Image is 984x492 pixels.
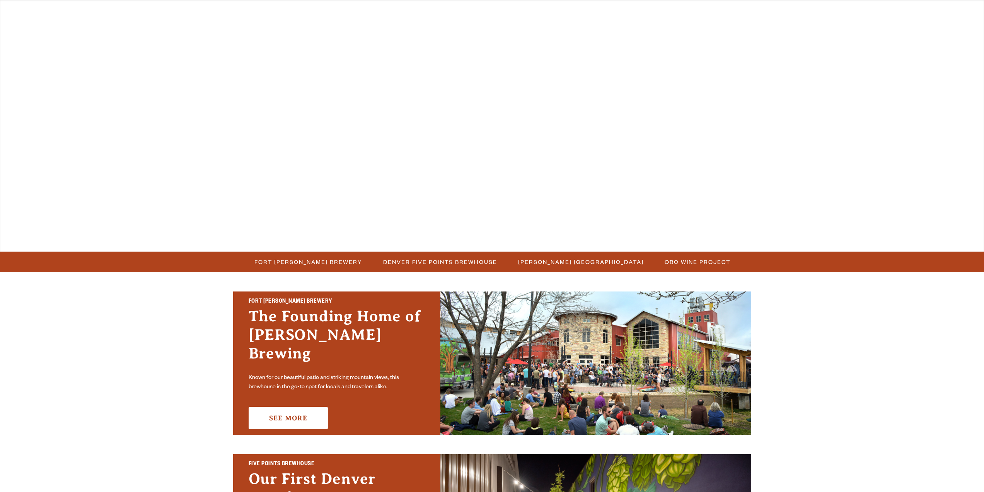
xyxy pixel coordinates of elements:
span: Winery [430,10,461,16]
h2: Fort [PERSON_NAME] Brewery [249,297,425,307]
span: Taprooms [285,10,328,16]
a: OBC Wine Project [660,256,734,267]
h2: Five Points Brewhouse [249,459,425,470]
a: [PERSON_NAME] [GEOGRAPHIC_DATA] [513,256,648,267]
a: Taprooms [280,5,333,22]
span: Gear [368,10,389,16]
a: Impact [624,5,663,22]
span: Beer Finder [698,10,747,16]
span: Beer [226,10,245,16]
span: [PERSON_NAME] [GEOGRAPHIC_DATA] [518,256,644,267]
a: Winery [425,5,466,22]
span: Our Story [545,10,589,16]
a: Beer [221,5,250,22]
a: See More [249,407,328,429]
a: Odell Home [487,5,516,22]
a: Our Story [540,5,594,22]
a: Denver Five Points Brewhouse [379,256,501,267]
a: Gear [363,5,394,22]
span: Denver Five Points Brewhouse [383,256,497,267]
a: Beer Finder [693,5,752,22]
span: Impact [629,10,658,16]
span: Fort [PERSON_NAME] Brewery [254,256,362,267]
p: Known for our beautiful patio and striking mountain views, this brewhouse is the go-to spot for l... [249,374,425,392]
img: Fort Collins Brewery & Taproom' [440,291,751,435]
span: OBC Wine Project [665,256,730,267]
h3: The Founding Home of [PERSON_NAME] Brewing [249,307,425,370]
a: Fort [PERSON_NAME] Brewery [250,256,366,267]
